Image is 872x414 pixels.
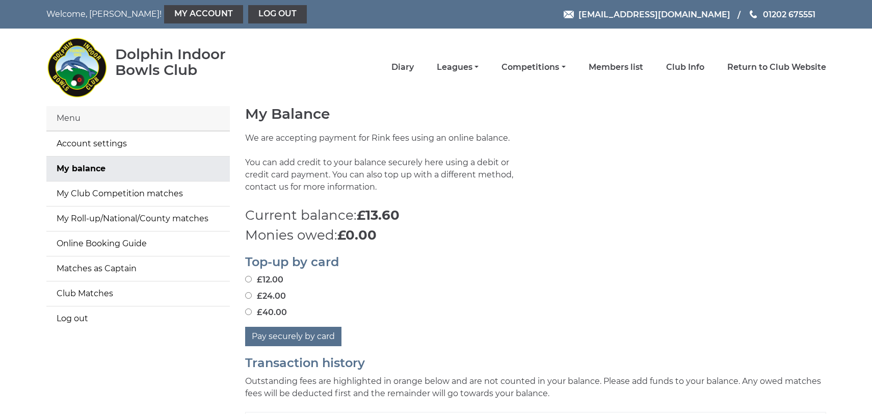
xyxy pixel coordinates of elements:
[564,11,574,18] img: Email
[245,205,826,225] p: Current balance:
[245,274,283,286] label: £12.00
[245,106,826,122] h1: My Balance
[245,356,826,370] h2: Transaction history
[46,32,108,103] img: Dolphin Indoor Bowls Club
[391,62,414,73] a: Diary
[589,62,643,73] a: Members list
[164,5,243,23] a: My Account
[248,5,307,23] a: Log out
[245,290,286,302] label: £24.00
[245,327,341,346] button: Pay securely by card
[46,206,230,231] a: My Roll-up/National/County matches
[763,9,815,19] span: 01202 675551
[46,106,230,131] div: Menu
[501,62,565,73] a: Competitions
[727,62,826,73] a: Return to Club Website
[245,276,252,282] input: £12.00
[46,256,230,281] a: Matches as Captain
[46,306,230,331] a: Log out
[46,5,362,23] nav: Welcome, [PERSON_NAME]!
[245,292,252,299] input: £24.00
[337,227,377,243] strong: £0.00
[245,308,252,315] input: £40.00
[748,8,815,21] a: Phone us 01202 675551
[666,62,704,73] a: Club Info
[750,10,757,18] img: Phone us
[46,231,230,256] a: Online Booking Guide
[245,375,826,400] p: Outstanding fees are highlighted in orange below and are not counted in your balance. Please add ...
[437,62,479,73] a: Leagues
[245,306,287,319] label: £40.00
[46,182,230,206] a: My Club Competition matches
[245,132,528,205] p: We are accepting payment for Rink fees using an online balance. You can add credit to your balanc...
[357,207,400,223] strong: £13.60
[245,225,826,245] p: Monies owed:
[46,132,230,156] a: Account settings
[115,46,258,78] div: Dolphin Indoor Bowls Club
[578,9,730,19] span: [EMAIL_ADDRESS][DOMAIN_NAME]
[46,157,230,181] a: My balance
[245,255,826,269] h2: Top-up by card
[564,8,730,21] a: Email [EMAIL_ADDRESS][DOMAIN_NAME]
[46,281,230,306] a: Club Matches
